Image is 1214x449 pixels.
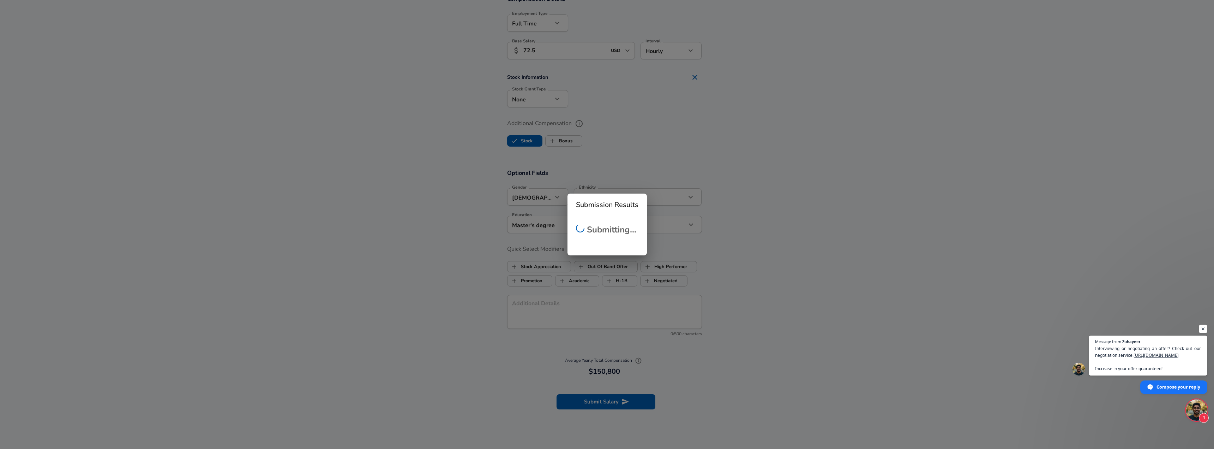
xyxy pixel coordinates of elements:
span: Zuhayeer [1122,339,1141,343]
h2: Submitting... [576,223,638,236]
span: Message from [1095,339,1121,343]
span: Compose your reply [1156,381,1200,393]
h2: Submission Results [567,194,647,216]
span: Interviewing or negotiating an offer? Check out our negotiation service: Increase in your offer g... [1095,345,1201,372]
span: 1 [1199,413,1209,423]
div: Open chat [1186,400,1207,421]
